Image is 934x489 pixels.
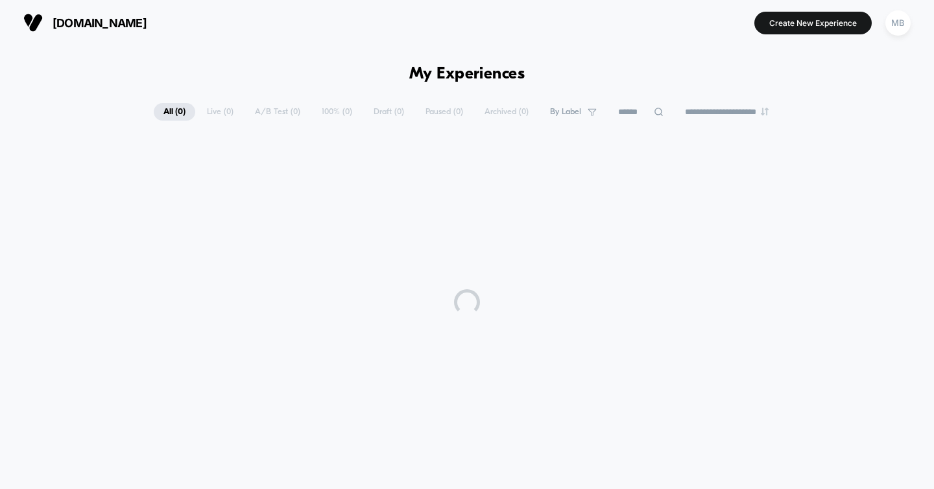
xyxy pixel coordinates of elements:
img: end [761,108,769,115]
button: [DOMAIN_NAME] [19,12,150,33]
div: MB [885,10,911,36]
img: Visually logo [23,13,43,32]
h1: My Experiences [409,65,525,84]
button: MB [881,10,915,36]
span: By Label [550,107,581,117]
span: [DOMAIN_NAME] [53,16,147,30]
button: Create New Experience [754,12,872,34]
span: All ( 0 ) [154,103,195,121]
